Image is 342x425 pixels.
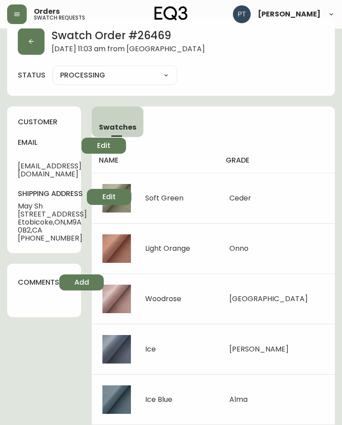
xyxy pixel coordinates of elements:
[97,141,110,151] span: Edit
[229,193,251,203] span: Ceder
[258,11,321,18] span: [PERSON_NAME]
[18,218,87,234] span: Etobicoke , ON , M9A 0B2 , CA
[145,345,156,353] div: Ice
[18,234,87,242] span: [PHONE_NUMBER]
[102,385,131,414] img: b759ddac-3e12-4516-b115-6c5a266d9309.jpg-thumb.jpg
[229,394,248,405] span: Alma
[102,335,131,364] img: 7fb206d0-2db9-4087-bd9f-0c7a2ce039c7.jpg-thumb.jpg
[102,234,131,263] img: 2653578b-cf04-4500-b6af-12e1e018b121.jpg-thumb.jpg
[52,28,205,45] h2: Swatch Order # 26469
[145,194,183,202] div: Soft Green
[102,192,116,202] span: Edit
[99,123,136,132] span: Swatches
[155,6,187,20] img: logo
[229,294,308,304] span: [GEOGRAPHIC_DATA]
[81,138,126,154] button: Edit
[18,210,87,218] span: [STREET_ADDRESS]
[102,184,131,212] img: 0d992e83-cbbf-4a83-b278-319932155654.jpg-thumb.jpg
[34,15,85,20] h5: swatch requests
[18,189,87,199] h4: shipping address
[99,155,212,165] h4: name
[87,189,131,205] button: Edit
[145,396,172,404] div: Ice Blue
[233,5,251,23] img: 986dcd8e1aab7847125929f325458823
[226,155,328,165] h4: grade
[74,278,89,287] span: Add
[18,162,81,178] span: [EMAIL_ADDRESS][DOMAIN_NAME]
[18,70,45,80] label: status
[59,274,104,290] button: Add
[102,285,131,313] img: 883265e6-346c-4568-aa30-ed3fc632de22.jpg-thumb.jpg
[229,243,248,253] span: Onno
[18,202,87,210] span: May Sh
[229,344,289,354] span: [PERSON_NAME]
[145,295,181,303] div: Woodrose
[145,245,190,253] div: Light Orange
[18,138,81,147] h4: email
[52,45,205,55] span: [DATE] 11:03 am from [GEOGRAPHIC_DATA]
[18,278,59,287] h4: comments
[34,8,60,15] span: Orders
[18,117,70,127] h4: customer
